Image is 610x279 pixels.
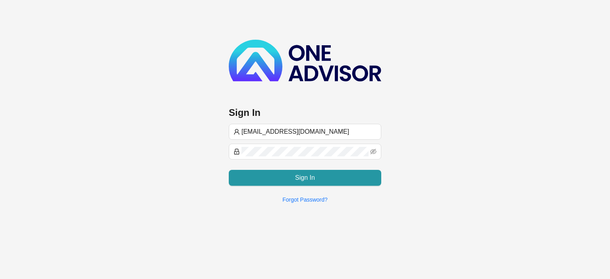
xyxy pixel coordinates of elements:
h3: Sign In [229,106,381,119]
span: eye-invisible [370,148,376,155]
span: lock [234,148,240,155]
a: Forgot Password? [282,196,328,203]
span: user [234,129,240,135]
span: Sign In [295,173,315,183]
button: Sign In [229,170,381,186]
img: b89e593ecd872904241dc73b71df2e41-logo-dark.svg [229,40,381,81]
input: Username [241,127,376,137]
